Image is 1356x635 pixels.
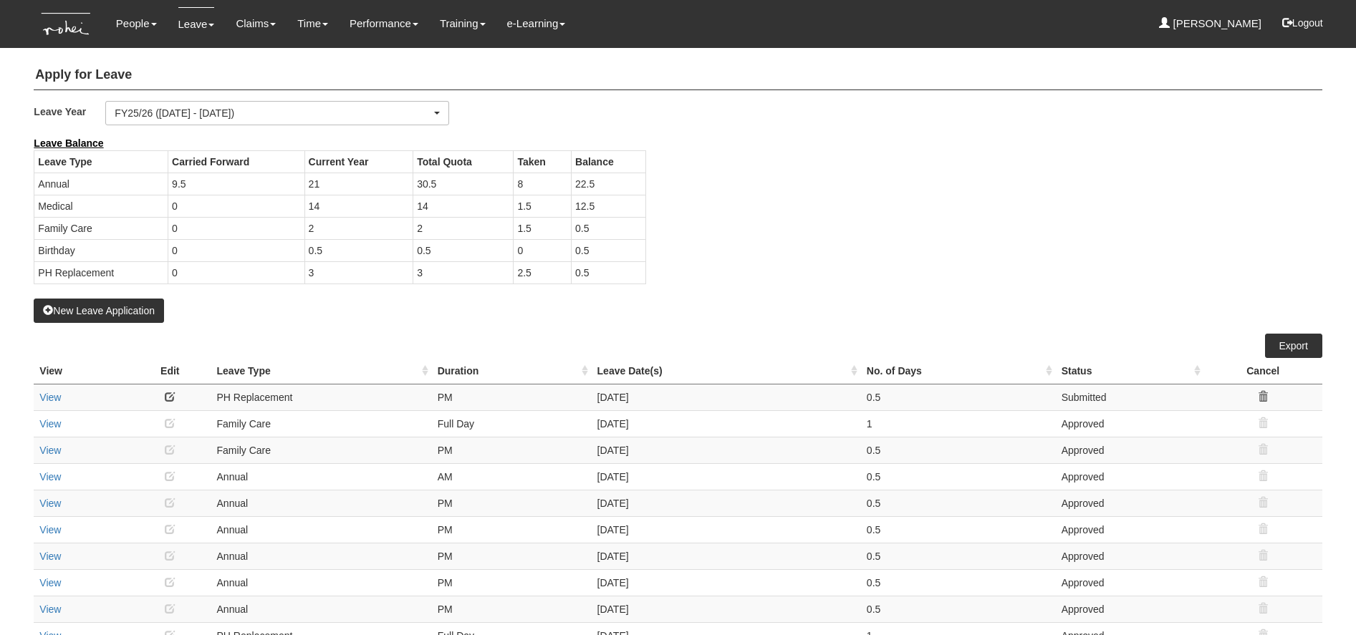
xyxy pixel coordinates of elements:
[297,7,328,40] a: Time
[211,543,432,569] td: Annual
[592,410,861,437] td: [DATE]
[168,150,304,173] th: Carried Forward
[861,384,1056,410] td: 0.5
[129,358,211,384] th: Edit
[572,150,645,173] th: Balance
[1265,334,1322,358] a: Export
[1056,437,1204,463] td: Approved
[432,410,592,437] td: Full Day
[1056,543,1204,569] td: Approved
[34,150,168,173] th: Leave Type
[514,239,572,261] td: 0
[34,358,129,384] th: View
[34,195,168,217] td: Medical
[34,299,164,323] button: New Leave Application
[34,239,168,261] td: Birthday
[432,490,592,516] td: PM
[304,261,413,283] td: 3
[304,150,413,173] th: Current Year
[572,195,645,217] td: 12.5
[572,217,645,239] td: 0.5
[39,604,61,615] a: View
[211,516,432,543] td: Annual
[34,173,168,195] td: Annual
[861,490,1056,516] td: 0.5
[350,7,418,40] a: Performance
[514,150,572,173] th: Taken
[1204,358,1322,384] th: Cancel
[168,195,304,217] td: 0
[39,418,61,430] a: View
[211,358,432,384] th: Leave Type : activate to sort column ascending
[432,437,592,463] td: PM
[211,463,432,490] td: Annual
[592,463,861,490] td: [DATE]
[861,437,1056,463] td: 0.5
[861,516,1056,543] td: 0.5
[39,445,61,456] a: View
[34,137,103,149] b: Leave Balance
[236,7,276,40] a: Claims
[514,217,572,239] td: 1.5
[1056,384,1204,410] td: Submitted
[1056,358,1204,384] th: Status : activate to sort column ascending
[1056,463,1204,490] td: Approved
[413,217,514,239] td: 2
[116,7,157,40] a: People
[211,410,432,437] td: Family Care
[39,551,61,562] a: View
[507,7,566,40] a: e-Learning
[34,61,1322,90] h4: Apply for Leave
[304,195,413,217] td: 14
[572,173,645,195] td: 22.5
[861,358,1056,384] th: No. of Days : activate to sort column ascending
[592,516,861,543] td: [DATE]
[1056,516,1204,543] td: Approved
[432,516,592,543] td: PM
[168,217,304,239] td: 0
[39,577,61,588] a: View
[1159,7,1261,40] a: [PERSON_NAME]
[304,239,413,261] td: 0.5
[211,490,432,516] td: Annual
[178,7,215,41] a: Leave
[592,569,861,596] td: [DATE]
[39,471,61,483] a: View
[34,101,105,122] label: Leave Year
[592,437,861,463] td: [DATE]
[211,437,432,463] td: Family Care
[432,596,592,622] td: PM
[211,384,432,410] td: PH Replacement
[592,543,861,569] td: [DATE]
[432,543,592,569] td: PM
[39,392,61,403] a: View
[861,596,1056,622] td: 0.5
[514,195,572,217] td: 1.5
[432,384,592,410] td: PM
[861,410,1056,437] td: 1
[572,261,645,283] td: 0.5
[440,7,486,40] a: Training
[432,463,592,490] td: AM
[592,596,861,622] td: [DATE]
[413,173,514,195] td: 30.5
[1056,410,1204,437] td: Approved
[1056,569,1204,596] td: Approved
[432,358,592,384] th: Duration : activate to sort column ascending
[168,239,304,261] td: 0
[34,261,168,283] td: PH Replacement
[413,195,514,217] td: 14
[413,261,514,283] td: 3
[39,524,61,535] a: View
[432,569,592,596] td: PM
[572,239,645,261] td: 0.5
[514,261,572,283] td: 2.5
[211,569,432,596] td: Annual
[861,569,1056,596] td: 0.5
[1056,596,1204,622] td: Approved
[211,596,432,622] td: Annual
[105,101,448,125] button: FY25/26 ([DATE] - [DATE])
[592,490,861,516] td: [DATE]
[413,239,514,261] td: 0.5
[514,173,572,195] td: 8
